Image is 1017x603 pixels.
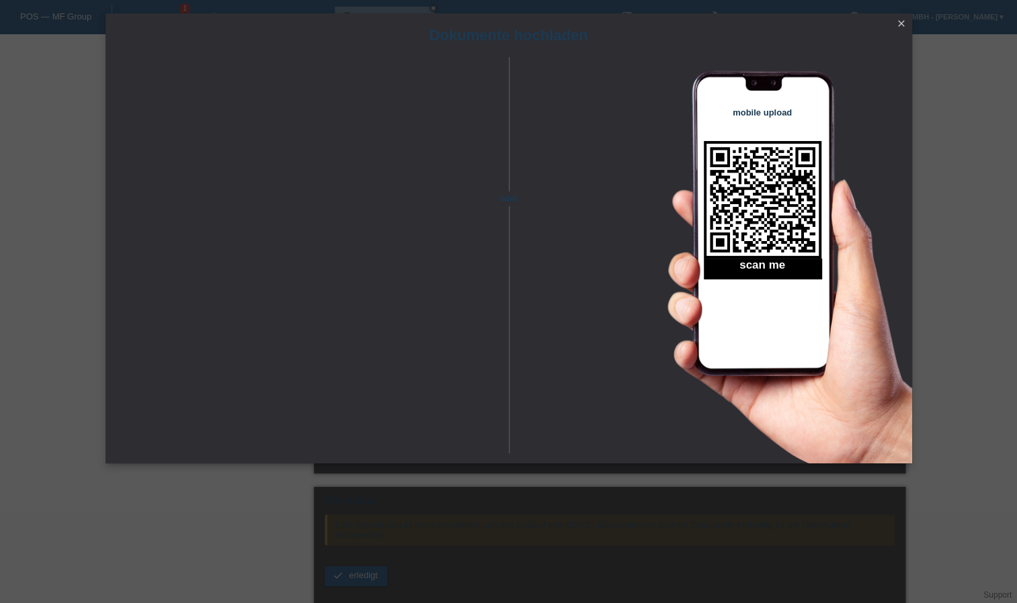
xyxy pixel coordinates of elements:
a: close [893,17,910,32]
h2: scan me [704,259,821,279]
i: close [896,18,907,29]
span: oder [485,191,532,205]
h1: Dokumente hochladen [106,27,912,44]
iframe: Upload [126,91,485,426]
h4: mobile upload [704,107,821,118]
